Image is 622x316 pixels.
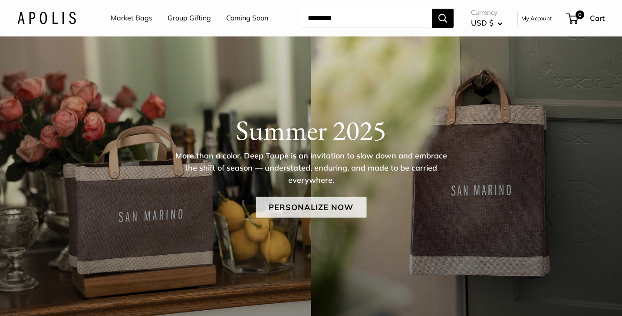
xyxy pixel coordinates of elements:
[170,149,452,186] p: More than a color, Deep Taupe is an invitation to slow down and embrace the shift of season — und...
[590,13,605,23] span: Cart
[111,12,152,25] a: Market Bags
[226,12,268,25] a: Coming Soon
[471,18,494,27] span: USD $
[521,13,552,23] a: My Account
[567,11,605,25] a: 0 Cart
[17,113,605,146] h1: Summer 2025
[301,9,432,28] input: Search...
[576,10,584,19] span: 0
[256,197,366,217] a: Personalize Now
[168,12,211,25] a: Group Gifting
[17,12,76,24] img: Apolis
[471,7,503,19] span: Currency
[471,16,503,30] button: USD $
[432,9,454,28] button: Search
